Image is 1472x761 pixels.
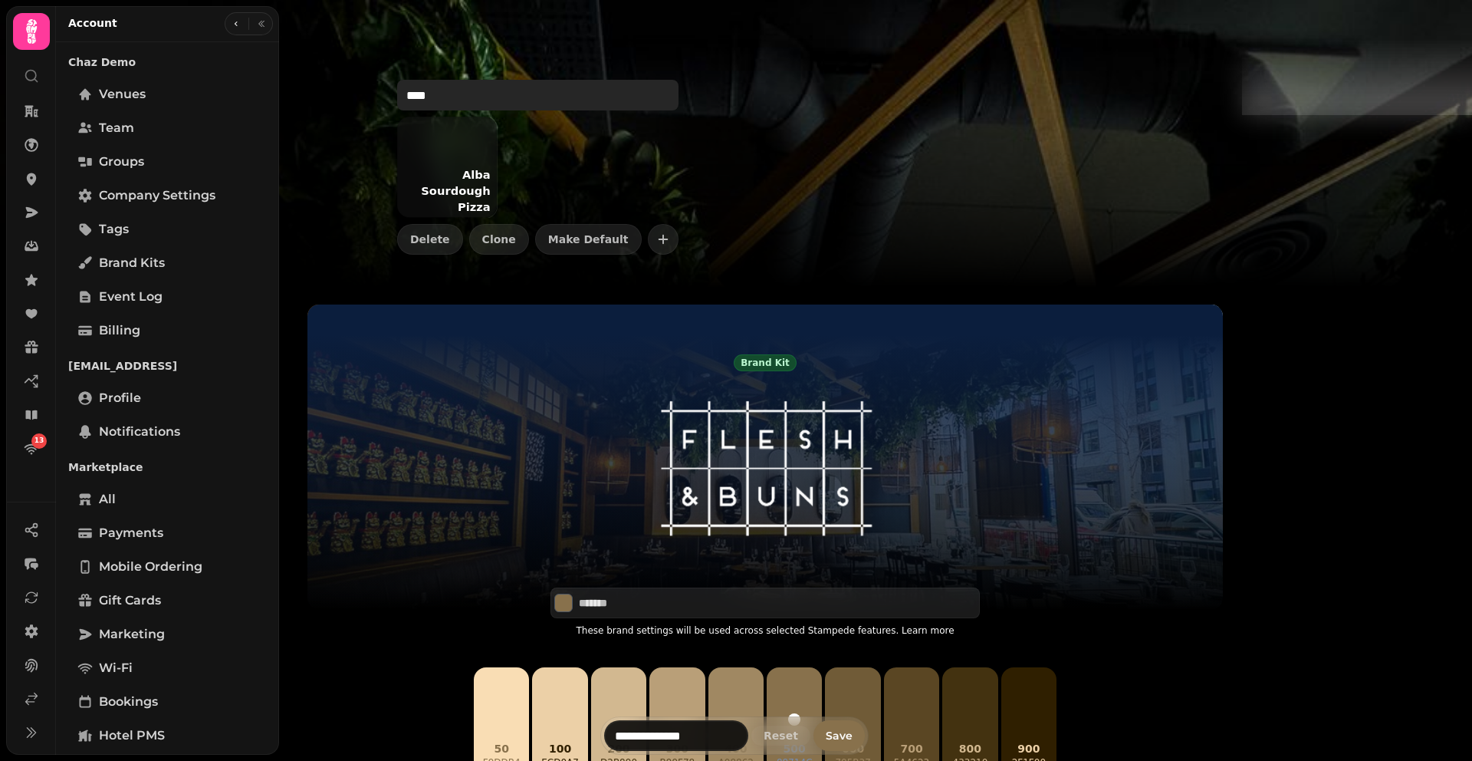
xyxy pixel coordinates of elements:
span: Hotel PMS [99,726,165,745]
p: [EMAIL_ADDRESS] [68,352,267,380]
span: Billing [99,321,140,340]
a: Profile [68,383,267,413]
a: Tags [68,214,267,245]
div: Select color [550,588,980,618]
span: Clone [482,234,516,245]
img: aHR0cHM6Ly9maWxlcy5zdGFtcGVkZS5haS84YWVkYzEzYy1jYTViLTExZWUtOTYzZS0wYTU4YTlmZWFjMDIvbWVkaWEvYWJmY... [642,371,888,563]
a: All [68,484,267,515]
span: Brand Kits [99,254,165,272]
button: Make Default [535,224,642,255]
a: Hotel PMS [68,720,267,751]
span: 13 [34,436,44,446]
p: Alba Sourdough Pizza [396,163,497,218]
span: Payments [99,524,163,542]
p: Chaz Demo [68,48,267,76]
span: Wi-Fi [99,659,133,677]
a: Venues [68,79,267,110]
span: Event log [99,288,163,306]
a: Wi-Fi [68,653,267,684]
span: Mobile ordering [99,558,202,576]
a: Event log [68,282,267,312]
a: Marketing [68,619,267,650]
p: Marketplace [68,453,267,481]
a: Learn more [902,625,954,636]
span: Notifications [99,423,180,441]
button: Clone [469,224,529,255]
a: Notifications [68,417,267,447]
span: Marketing [99,625,165,644]
span: Delete [410,234,450,245]
a: Brand Kits [68,248,267,278]
div: Brand kit [734,354,797,371]
span: Save [826,730,853,741]
span: Team [99,119,134,137]
span: Make Default [548,234,629,245]
span: Bookings [99,693,158,711]
span: Tags [99,220,129,239]
a: Company settings [68,180,267,211]
span: All [99,490,116,509]
a: 13 [16,433,47,464]
span: Gift cards [99,591,161,610]
a: Billing [68,315,267,346]
a: Mobile ordering [68,552,267,582]
a: Payments [68,518,267,549]
span: Reset [764,730,798,741]
span: Groups [99,153,144,171]
h2: Account [68,15,117,31]
p: These brand settings will be used across selected Stampede features. [550,621,980,640]
button: Delete [397,224,463,255]
span: Venues [99,85,146,104]
span: Profile [99,389,141,407]
a: Alba Sourdough Pizza [395,116,498,219]
button: Select color [554,594,573,612]
button: Reset [751,726,810,746]
span: Company settings [99,186,215,205]
button: Save [813,720,865,751]
a: Team [68,113,267,143]
a: Bookings [68,687,267,717]
a: Groups [68,147,267,177]
a: Gift cards [68,585,267,616]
